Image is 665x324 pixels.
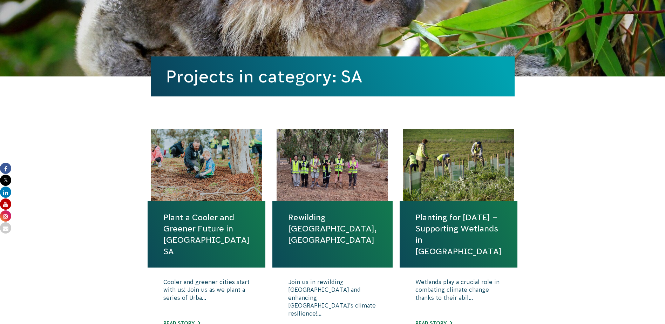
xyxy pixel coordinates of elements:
p: Wetlands play a crucial role in combating climate change thanks to their abil... [415,278,502,313]
h1: Projects in category: SA [166,67,499,86]
a: Planting for [DATE] – Supporting Wetlands in [GEOGRAPHIC_DATA] [415,212,502,257]
p: Cooler and greener cities start with us! Join us as we plant a series of Urba... [163,278,250,313]
p: Join us in rewilding [GEOGRAPHIC_DATA] and enhancing [GEOGRAPHIC_DATA]’s climate resilience!... [288,278,377,317]
a: Rewilding [GEOGRAPHIC_DATA], [GEOGRAPHIC_DATA] [288,212,377,246]
a: Plant a Cooler and Greener Future in [GEOGRAPHIC_DATA] SA [163,212,250,257]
